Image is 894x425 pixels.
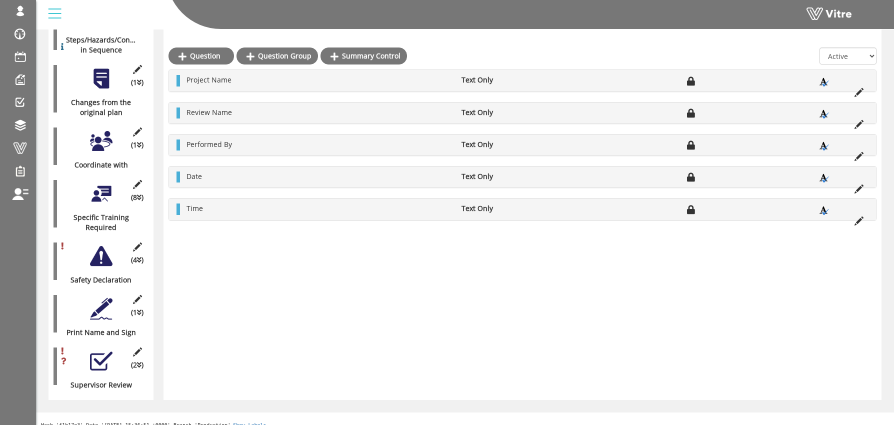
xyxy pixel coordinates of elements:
span: Time [186,203,203,213]
div: Safety Declaration [53,275,141,285]
div: Changes from the original plan [53,97,141,117]
div: Supervisor Review [53,380,141,390]
li: Text Only [456,139,559,149]
span: (1 ) [131,307,143,317]
div: Coordinate with [53,160,141,170]
a: Summary Control [320,47,407,64]
div: Print Name and Sign [53,327,141,337]
span: Project Name [186,75,231,84]
a: Question Group [236,47,318,64]
span: (8 ) [131,192,143,202]
li: Text Only [456,75,559,85]
div: Specific Training Required [53,212,141,232]
a: Question [168,47,234,64]
span: (4 ) [131,255,143,265]
span: (1 ) [131,77,143,87]
span: Performed By [186,139,232,149]
span: Review Name [186,107,232,117]
li: Text Only [456,203,559,213]
span: Date [186,171,202,181]
li: Text Only [456,107,559,117]
span: (2 ) [131,360,143,370]
div: Steps/Hazards/Controls in Sequence [53,35,141,55]
span: (1 ) [131,140,143,150]
li: Text Only [456,171,559,181]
